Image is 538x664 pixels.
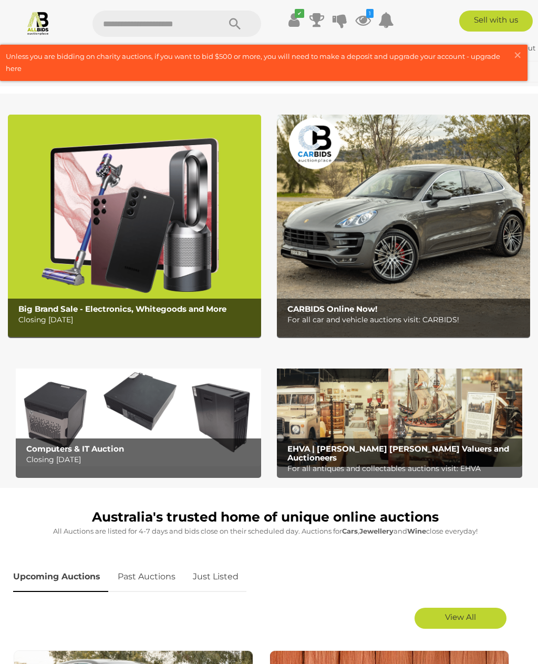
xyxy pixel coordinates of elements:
i: 1 [366,9,374,18]
p: All Auctions are listed for 4-7 days and bids close on their scheduled day. Auctions for , and cl... [13,525,517,537]
span: × [513,45,522,65]
b: Computers & IT Auction [26,444,124,454]
span: | [501,44,503,52]
a: Big Brand Sale - Electronics, Whitegoods and More Big Brand Sale - Electronics, Whitegoods and Mo... [8,115,261,336]
b: EHVA | [PERSON_NAME] [PERSON_NAME] Valuers and Auctioneers [287,444,509,463]
h1: Australia's trusted home of unique online auctions [13,510,517,525]
button: Search [209,11,261,37]
p: For all car and vehicle auctions visit: CARBIDS! [287,313,524,326]
span: View All [445,612,476,622]
a: Computers & IT Auction Computers & IT Auction Closing [DATE] [16,358,261,467]
b: Big Brand Sale - Electronics, Whitegoods and More [18,304,226,314]
a: Sell with us [459,11,533,32]
p: Closing [DATE] [26,453,256,466]
a: 1 [355,11,371,29]
a: Just Listed [185,561,246,593]
strong: Wine [407,527,426,535]
strong: Cars [342,527,358,535]
a: Natsydney [455,44,501,52]
b: CARBIDS Online Now! [287,304,377,314]
strong: Natsydney [455,44,500,52]
img: EHVA | Evans Hastings Valuers and Auctioneers [277,358,522,467]
img: Computers & IT Auction [16,358,261,467]
a: Sign Out [505,44,535,52]
img: Big Brand Sale - Electronics, Whitegoods and More [8,115,261,336]
strong: Jewellery [359,527,394,535]
img: CARBIDS Online Now! [277,115,530,336]
img: Allbids.com.au [26,11,50,35]
a: Past Auctions [110,561,183,593]
i: ✔ [295,9,304,18]
a: Upcoming Auctions [13,561,108,593]
p: For all antiques and collectables auctions visit: EHVA [287,462,517,475]
p: Closing [DATE] [18,313,255,326]
a: EHVA | Evans Hastings Valuers and Auctioneers EHVA | [PERSON_NAME] [PERSON_NAME] Valuers and Auct... [277,358,522,467]
a: CARBIDS Online Now! CARBIDS Online Now! For all car and vehicle auctions visit: CARBIDS! [277,115,530,336]
a: View All [415,608,506,629]
a: ✔ [286,11,302,29]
